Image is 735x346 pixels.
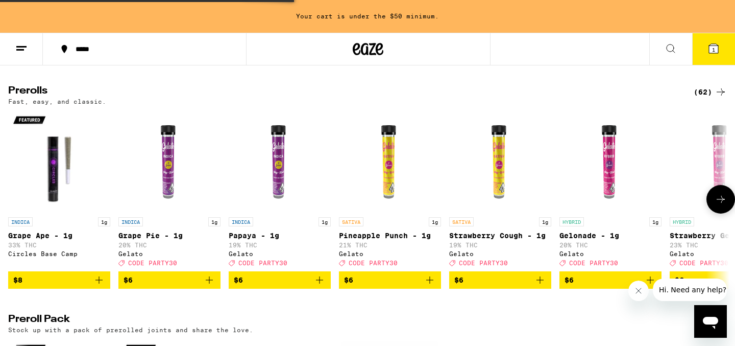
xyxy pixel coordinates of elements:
[229,271,331,289] button: Add to bag
[229,110,331,212] img: Gelato - Papaya - 1g
[454,276,463,284] span: $6
[8,271,110,289] button: Add to bag
[8,110,110,271] a: Open page for Grape Ape - 1g from Circles Base Camp
[449,217,474,226] p: SATIVA
[692,33,735,65] button: 1
[653,279,727,301] iframe: Message from company
[449,250,551,257] div: Gelato
[539,217,551,226] p: 1g
[229,232,331,240] p: Papaya - 1g
[449,242,551,248] p: 19% THC
[649,217,661,226] p: 1g
[118,110,220,212] img: Gelato - Grape Pie - 1g
[449,110,551,271] a: Open page for Strawberry Cough - 1g from Gelato
[13,276,22,284] span: $8
[229,250,331,257] div: Gelato
[449,271,551,289] button: Add to bag
[559,271,661,289] button: Add to bag
[339,110,441,212] img: Gelato - Pineapple Punch - 1g
[559,242,661,248] p: 20% THC
[234,276,243,284] span: $6
[565,276,574,284] span: $6
[124,276,133,284] span: $6
[208,217,220,226] p: 1g
[675,276,684,284] span: $6
[318,217,331,226] p: 1g
[118,242,220,248] p: 20% THC
[349,260,398,266] span: CODE PARTY30
[670,217,694,226] p: HYBRID
[712,47,715,53] span: 1
[118,217,143,226] p: INDICA
[559,110,661,212] img: Gelato - Gelonade - 1g
[449,110,551,212] img: Gelato - Strawberry Cough - 1g
[339,217,363,226] p: SATIVA
[679,260,728,266] span: CODE PARTY30
[559,217,584,226] p: HYBRID
[559,250,661,257] div: Gelato
[339,250,441,257] div: Gelato
[229,242,331,248] p: 19% THC
[118,110,220,271] a: Open page for Grape Pie - 1g from Gelato
[98,217,110,226] p: 1g
[128,260,177,266] span: CODE PARTY30
[8,327,253,333] p: Stock up with a pack of prerolled joints and share the love.
[339,232,441,240] p: Pineapple Punch - 1g
[8,217,33,226] p: INDICA
[229,110,331,271] a: Open page for Papaya - 1g from Gelato
[559,110,661,271] a: Open page for Gelonade - 1g from Gelato
[694,86,727,98] a: (62)
[569,260,618,266] span: CODE PARTY30
[449,232,551,240] p: Strawberry Cough - 1g
[8,242,110,248] p: 33% THC
[8,250,110,257] div: Circles Base Camp
[628,281,649,301] iframe: Close message
[694,305,727,338] iframe: Button to launch messaging window
[559,232,661,240] p: Gelonade - 1g
[344,276,353,284] span: $6
[339,110,441,271] a: Open page for Pineapple Punch - 1g from Gelato
[8,110,110,212] img: Circles Base Camp - Grape Ape - 1g
[8,232,110,240] p: Grape Ape - 1g
[8,98,106,105] p: Fast, easy, and classic.
[118,271,220,289] button: Add to bag
[8,86,677,98] h2: Prerolls
[8,314,677,327] h2: Preroll Pack
[118,232,220,240] p: Grape Pie - 1g
[118,250,220,257] div: Gelato
[694,314,727,327] a: (87)
[429,217,441,226] p: 1g
[339,271,441,289] button: Add to bag
[339,242,441,248] p: 21% THC
[238,260,287,266] span: CODE PARTY30
[459,260,508,266] span: CODE PARTY30
[229,217,253,226] p: INDICA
